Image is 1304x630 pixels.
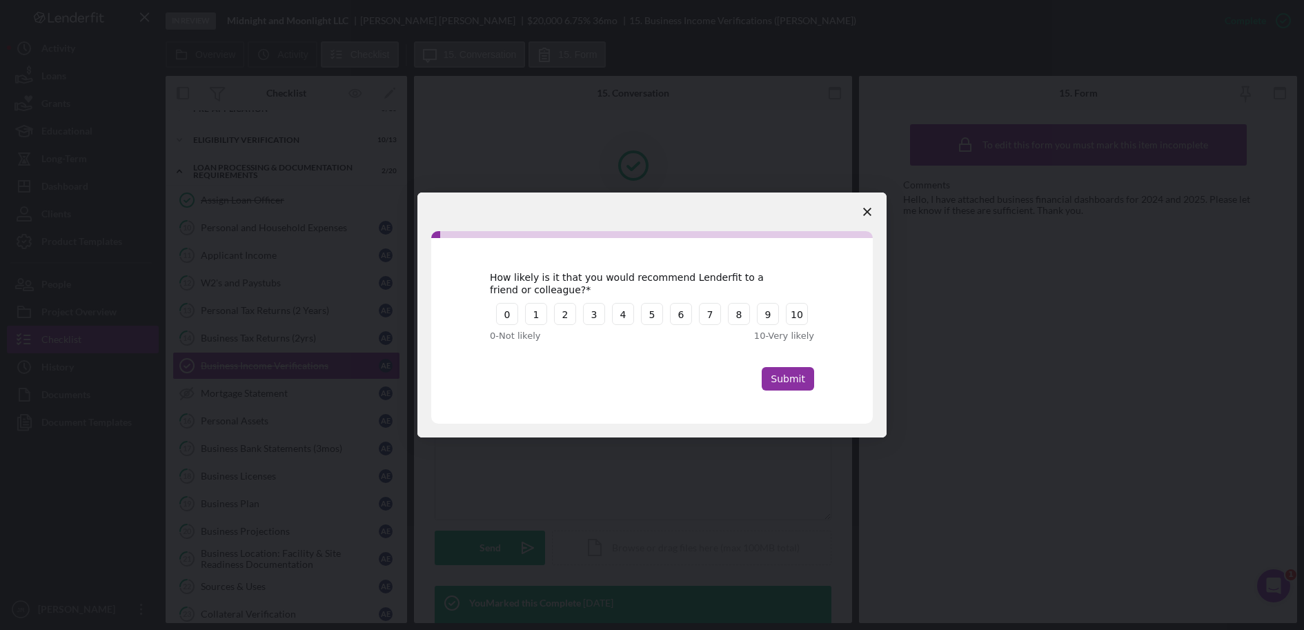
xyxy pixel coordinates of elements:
[583,303,605,325] button: 3
[496,303,518,325] button: 0
[848,193,887,231] span: Close survey
[490,329,614,343] div: 0 - Not likely
[699,303,721,325] button: 7
[670,303,692,325] button: 6
[757,303,779,325] button: 9
[641,303,663,325] button: 5
[762,367,814,391] button: Submit
[612,303,634,325] button: 4
[490,271,793,296] div: How likely is it that you would recommend Lenderfit to a friend or colleague?
[554,303,576,325] button: 2
[786,303,808,325] button: 10
[690,329,814,343] div: 10 - Very likely
[525,303,547,325] button: 1
[728,303,750,325] button: 8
